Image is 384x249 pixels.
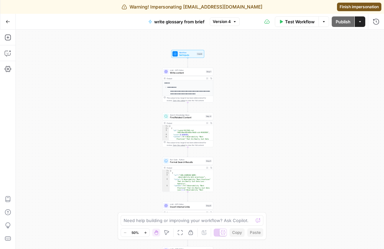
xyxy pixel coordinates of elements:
span: Test Workflow [285,18,315,25]
span: 50% [132,230,139,235]
button: write glossary from brief [144,16,208,27]
div: 2 [162,127,169,130]
div: 5 [162,185,170,196]
g: Edge from step_4 to step_5 [187,147,188,157]
g: Edge from step_5 to step_6 [187,192,188,201]
div: Step 5 [205,160,212,163]
div: Output [167,122,204,125]
span: Copy [232,230,242,236]
span: Toggle code folding, rows 1 through 27 [168,170,170,172]
div: 3 [162,174,170,178]
span: Finish impersonation [340,4,379,10]
span: Paste [250,230,261,236]
span: Toggle code folding, rows 2 through 6 [168,172,170,174]
g: Edge from step_1 to step_4 [187,102,188,112]
span: Search Knowledge Base [170,114,204,116]
div: Step 4 [205,115,212,118]
div: 3 [162,129,169,134]
span: LLM · GPT-5 Mini [170,69,204,72]
div: This output is too large & has been abbreviated for review. to view the full content. [167,141,212,147]
span: Toggle code folding, rows 2 through 6 [167,127,169,130]
div: 2 [162,172,170,174]
button: Version 4 [210,17,240,26]
div: 4 [162,134,169,136]
div: 4 [162,178,170,185]
div: This output is too large & has been abbreviated for review. to view the full content. [167,97,212,102]
div: Inputs [197,53,203,56]
button: Copy [229,228,245,237]
span: Insert Internal Links [170,205,204,209]
span: Write content [170,71,204,75]
div: Output [167,77,204,80]
button: Paste [247,228,263,237]
span: Copy the output [173,144,185,146]
div: Output [167,167,204,169]
button: Test Workflow [275,16,319,27]
g: Edge from step_6 to step_7 [187,237,188,246]
a: Finish impersonation [337,3,381,11]
div: Output [167,211,204,214]
span: Find Related Content [170,116,204,119]
span: LLM · GPT-5 Mini [170,203,204,206]
div: 1 [162,170,170,172]
div: Search Knowledge BaseFind Related ContentStep 4Output[ { "id":"vsdid:5517593:rid :54DJz9wvcNZvdVb... [162,112,213,147]
span: Set Inputs [179,54,196,57]
span: Workflow [179,51,196,54]
button: Publish [332,16,354,27]
div: Step 6 [205,204,212,207]
span: Version 4 [213,19,231,25]
span: write glossary from brief [154,18,204,25]
span: Publish [336,18,350,25]
div: Warning! Impersonating [EMAIL_ADDRESS][DOMAIN_NAME] [122,4,262,10]
div: Run Code · PythonFormat Search ResultsStep 5Output[ { "url":"[URL][DOMAIN_NAME] -observability-an... [162,157,213,192]
span: Format Search Results [170,161,204,164]
span: Toggle code folding, rows 1 through 7 [167,125,169,127]
div: Step 1 [206,70,212,73]
span: Run Code · Python [170,158,204,161]
div: WorkflowSet InputsInputs [162,50,213,58]
g: Edge from start to step_1 [187,58,188,67]
span: Copy the output [173,100,185,102]
div: 1 [162,125,169,127]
